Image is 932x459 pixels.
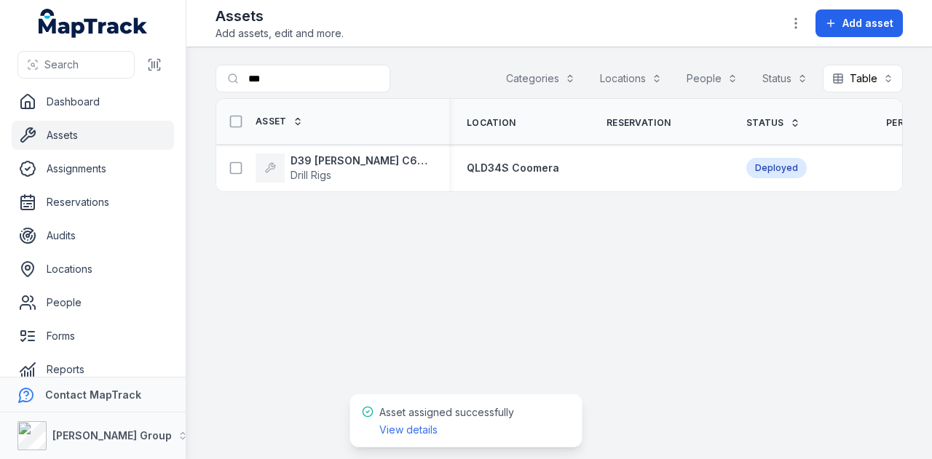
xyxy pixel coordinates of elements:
strong: Contact MapTrack [45,388,141,401]
span: Search [44,57,79,72]
button: Search [17,51,135,79]
a: Forms [12,322,174,351]
div: Deployed [746,158,807,178]
span: Add assets, edit and more. [216,26,344,41]
strong: [PERSON_NAME] Group [52,429,172,442]
span: Reservation [607,117,671,129]
button: People [677,65,747,92]
a: Asset [256,116,303,127]
a: People [12,288,174,317]
button: Add asset [815,9,903,37]
a: Assets [12,121,174,150]
a: Locations [12,255,174,284]
a: Status [746,117,800,129]
button: Table [823,65,903,92]
strong: D39 [PERSON_NAME] C6XP Hyraulic Drill Rig [291,153,432,168]
a: Assignments [12,154,174,183]
button: Locations [591,65,671,92]
span: Location [467,117,516,129]
a: Reports [12,355,174,384]
a: D39 [PERSON_NAME] C6XP Hyraulic Drill RigDrill Rigs [256,153,432,183]
span: Add asset [842,16,893,31]
span: Status [746,117,784,129]
span: Fetched geolocation! [424,423,526,436]
button: Categories [497,65,585,92]
a: QLD34S Coomera [467,161,559,175]
button: Status [753,65,817,92]
span: Asset [256,116,287,127]
a: MapTrack [39,9,148,38]
a: Dashboard [12,87,174,116]
a: View details [379,423,438,437]
span: QLD34S Coomera [467,161,559,174]
span: Person [886,117,924,129]
a: Reservations [12,188,174,217]
span: Asset assigned successfully [379,406,514,436]
h2: Assets [216,6,344,26]
a: Audits [12,221,174,250]
span: Drill Rigs [291,169,331,181]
